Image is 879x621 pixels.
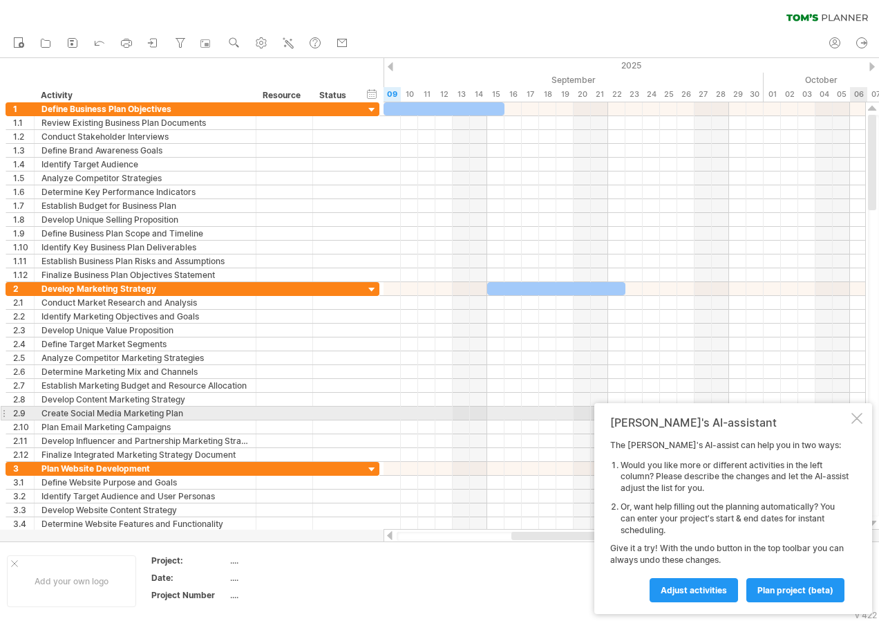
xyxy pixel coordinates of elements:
div: Establish Marketing Budget and Resource Allocation [41,379,249,392]
div: Establish Business Plan Risks and Assumptions [41,254,249,268]
div: 3 [13,462,34,475]
div: 2.12 [13,448,34,461]
div: 1.4 [13,158,34,171]
div: 1.1 [13,116,34,129]
div: Saturday, 13 September 2025 [453,87,470,102]
a: plan project (beta) [746,578,844,602]
div: 2.3 [13,324,34,337]
div: 1.9 [13,227,34,240]
div: Plan Email Marketing Campaigns [41,420,249,434]
div: .... [230,555,346,566]
div: Tuesday, 16 September 2025 [504,87,522,102]
li: Or, want help filling out the planning automatically? You can enter your project's start & end da... [621,501,849,536]
div: Develop Unique Selling Proposition [41,213,249,226]
div: 1.5 [13,172,34,185]
div: Wednesday, 10 September 2025 [401,87,418,102]
div: Sunday, 5 October 2025 [833,87,850,102]
div: Determine Key Performance Indicators [41,185,249,198]
div: .... [230,589,346,601]
div: Friday, 19 September 2025 [556,87,574,102]
div: 1.3 [13,144,34,157]
div: Add your own logo [7,555,136,607]
div: Develop Content Marketing Strategy [41,393,249,406]
div: Determine Marketing Mix and Channels [41,365,249,378]
div: Define Business Plan Scope and Timeline [41,227,249,240]
div: Finalize Integrated Marketing Strategy Document [41,448,249,461]
div: Sunday, 21 September 2025 [591,87,608,102]
div: Establish Budget for Business Plan [41,199,249,212]
div: Thursday, 2 October 2025 [781,87,798,102]
div: Create Social Media Marketing Plan [41,407,249,420]
div: Friday, 12 September 2025 [435,87,453,102]
div: 1.8 [13,213,34,226]
div: 2.5 [13,351,34,364]
div: Determine Website Features and Functionality [41,517,249,530]
div: Tuesday, 9 September 2025 [384,87,401,102]
div: Monday, 6 October 2025 [850,87,867,102]
div: Develop Marketing Strategy [41,282,249,295]
div: Develop Influencer and Partnership Marketing Strategy [41,434,249,447]
div: 3.3 [13,503,34,517]
div: The [PERSON_NAME]'s AI-assist can help you in two ways: Give it a try! With the undo button in th... [610,440,849,602]
div: Analyze Competitor Marketing Strategies [41,351,249,364]
div: Friday, 3 October 2025 [798,87,815,102]
span: Adjust activities [661,585,727,595]
div: Date: [151,572,227,584]
div: Thursday, 11 September 2025 [418,87,435,102]
div: 2.7 [13,379,34,392]
div: 2.4 [13,337,34,351]
div: Conduct Market Research and Analysis [41,296,249,309]
div: Tuesday, 30 September 2025 [746,87,764,102]
div: Saturday, 4 October 2025 [815,87,833,102]
div: September 2025 [245,73,764,87]
div: 3.2 [13,490,34,503]
div: 2.6 [13,365,34,378]
div: Identify Key Business Plan Deliverables [41,241,249,254]
div: Plan Website Development [41,462,249,475]
div: Identify Marketing Objectives and Goals [41,310,249,323]
div: 2.8 [13,393,34,406]
div: Identify Target Audience [41,158,249,171]
div: Define Website Purpose and Goals [41,476,249,489]
div: [PERSON_NAME]'s AI-assistant [610,416,849,429]
div: 1.12 [13,268,34,281]
div: Define Target Market Segments [41,337,249,351]
div: Define Business Plan Objectives [41,102,249,115]
div: 2.9 [13,407,34,420]
div: 2.1 [13,296,34,309]
div: .... [230,572,346,584]
div: Resource [263,89,305,102]
div: Tuesday, 23 September 2025 [625,87,643,102]
div: v 422 [855,610,877,620]
div: Activity [41,89,248,102]
div: Identify Target Audience and User Personas [41,490,249,503]
div: 1.2 [13,130,34,143]
div: 1.11 [13,254,34,268]
div: Saturday, 20 September 2025 [574,87,591,102]
div: Thursday, 25 September 2025 [660,87,677,102]
div: Monday, 22 September 2025 [608,87,625,102]
div: 1.6 [13,185,34,198]
div: Review Existing Business Plan Documents [41,116,249,129]
div: Monday, 15 September 2025 [487,87,504,102]
div: 1.10 [13,241,34,254]
div: Develop Unique Value Proposition [41,324,249,337]
div: 1.7 [13,199,34,212]
a: Adjust activities [650,578,738,602]
div: Sunday, 28 September 2025 [712,87,729,102]
div: Analyze Competitor Strategies [41,172,249,185]
div: Wednesday, 24 September 2025 [643,87,660,102]
div: 3.1 [13,476,34,489]
div: Develop Website Content Strategy [41,503,249,517]
div: Saturday, 27 September 2025 [694,87,712,102]
span: plan project (beta) [757,585,833,595]
li: Would you like more or different activities in the left column? Please describe the changes and l... [621,460,849,494]
div: Project Number [151,589,227,601]
div: Sunday, 14 September 2025 [470,87,487,102]
div: 2.11 [13,434,34,447]
div: Conduct Stakeholder Interviews [41,130,249,143]
div: Project: [151,555,227,566]
div: 3.4 [13,517,34,530]
div: Status [319,89,350,102]
div: Finalize Business Plan Objectives Statement [41,268,249,281]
